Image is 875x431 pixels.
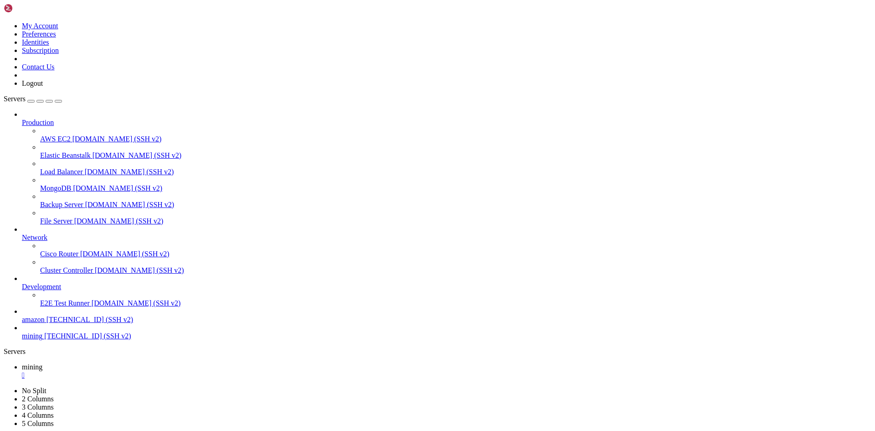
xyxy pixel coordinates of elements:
[22,47,59,54] a: Subscription
[22,283,871,291] a: Development
[73,184,162,192] span: [DOMAIN_NAME] (SSH v2)
[22,234,871,242] a: Network
[22,22,58,30] a: My Account
[40,250,871,258] a: Cisco Router [DOMAIN_NAME] (SSH v2)
[40,176,871,192] li: MongoDB [DOMAIN_NAME] (SSH v2)
[40,299,871,307] a: E2E Test Runner [DOMAIN_NAME] (SSH v2)
[22,110,871,225] li: Production
[4,95,62,103] a: Servers
[40,151,91,159] span: Elastic Beanstalk
[22,332,42,340] span: mining
[72,135,162,143] span: [DOMAIN_NAME] (SSH v2)
[22,403,54,411] a: 3 Columns
[74,217,164,225] span: [DOMAIN_NAME] (SSH v2)
[40,151,871,160] a: Elastic Beanstalk [DOMAIN_NAME] (SSH v2)
[40,168,871,176] a: Load Balancer [DOMAIN_NAME] (SSH v2)
[80,250,170,258] span: [DOMAIN_NAME] (SSH v2)
[22,316,45,323] span: amazon
[22,234,47,241] span: Network
[40,201,83,208] span: Backup Server
[40,135,871,143] a: AWS EC2 [DOMAIN_NAME] (SSH v2)
[22,275,871,307] li: Development
[40,250,78,258] span: Cisco Router
[95,266,184,274] span: [DOMAIN_NAME] (SSH v2)
[22,395,54,403] a: 2 Columns
[40,192,871,209] li: Backup Server [DOMAIN_NAME] (SSH v2)
[40,201,871,209] a: Backup Server [DOMAIN_NAME] (SSH v2)
[40,217,871,225] a: File Server [DOMAIN_NAME] (SSH v2)
[44,332,131,340] span: [TECHNICAL_ID] (SSH v2)
[92,299,181,307] span: [DOMAIN_NAME] (SSH v2)
[22,119,871,127] a: Production
[22,316,871,324] a: amazon [TECHNICAL_ID] (SSH v2)
[40,127,871,143] li: AWS EC2 [DOMAIN_NAME] (SSH v2)
[22,38,49,46] a: Identities
[4,348,871,356] div: Servers
[22,332,871,340] a: mining [TECHNICAL_ID] (SSH v2)
[40,160,871,176] li: Load Balancer [DOMAIN_NAME] (SSH v2)
[40,168,83,176] span: Load Balancer
[40,266,871,275] a: Cluster Controller [DOMAIN_NAME] (SSH v2)
[40,291,871,307] li: E2E Test Runner [DOMAIN_NAME] (SSH v2)
[22,307,871,324] li: amazon [TECHNICAL_ID] (SSH v2)
[22,63,55,71] a: Contact Us
[40,184,71,192] span: MongoDB
[22,324,871,340] li: mining [TECHNICAL_ID] (SSH v2)
[4,95,26,103] span: Servers
[22,363,871,379] a: mining
[40,184,871,192] a: MongoDB [DOMAIN_NAME] (SSH v2)
[85,168,174,176] span: [DOMAIN_NAME] (SSH v2)
[40,266,93,274] span: Cluster Controller
[22,411,54,419] a: 4 Columns
[93,151,182,159] span: [DOMAIN_NAME] (SSH v2)
[22,387,46,395] a: No Split
[40,209,871,225] li: File Server [DOMAIN_NAME] (SSH v2)
[40,135,71,143] span: AWS EC2
[22,363,42,371] span: mining
[22,371,871,379] a: 
[4,4,56,13] img: Shellngn
[22,420,54,427] a: 5 Columns
[40,143,871,160] li: Elastic Beanstalk [DOMAIN_NAME] (SSH v2)
[40,299,90,307] span: E2E Test Runner
[22,225,871,275] li: Network
[46,316,133,323] span: [TECHNICAL_ID] (SSH v2)
[40,217,72,225] span: File Server
[22,30,56,38] a: Preferences
[40,258,871,275] li: Cluster Controller [DOMAIN_NAME] (SSH v2)
[40,242,871,258] li: Cisco Router [DOMAIN_NAME] (SSH v2)
[22,119,54,126] span: Production
[22,283,61,291] span: Development
[22,79,43,87] a: Logout
[85,201,175,208] span: [DOMAIN_NAME] (SSH v2)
